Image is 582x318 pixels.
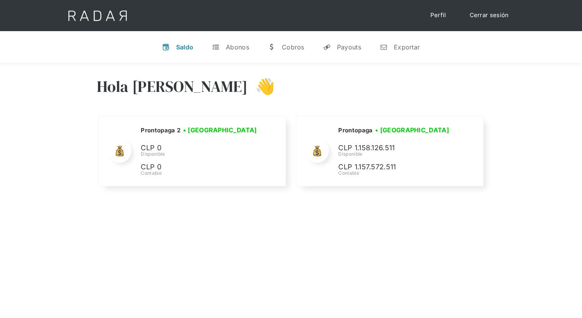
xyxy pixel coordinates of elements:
div: w [268,43,276,51]
div: v [162,43,170,51]
a: Perfil [423,8,454,23]
h3: • [GEOGRAPHIC_DATA] [375,125,449,135]
p: CLP 1.158.126.511 [338,142,455,154]
div: Exportar [394,43,420,51]
div: Payouts [337,43,361,51]
div: Disponible [338,151,455,158]
div: Contable [338,170,455,177]
h3: 👋 [248,77,275,96]
div: Abonos [226,43,249,51]
div: Contable [141,170,259,177]
p: CLP 0 [141,142,257,154]
p: CLP 1.157.572.511 [338,162,455,173]
div: Disponible [141,151,259,158]
h3: • [GEOGRAPHIC_DATA] [183,125,257,135]
div: t [212,43,220,51]
div: Saldo [176,43,194,51]
p: CLP 0 [141,162,257,173]
h2: Prontopaga 2 [141,126,180,134]
h3: Hola [PERSON_NAME] [97,77,248,96]
h2: Prontopaga [338,126,372,134]
div: n [380,43,388,51]
div: Cobros [282,43,304,51]
div: y [323,43,331,51]
a: Cerrar sesión [462,8,517,23]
